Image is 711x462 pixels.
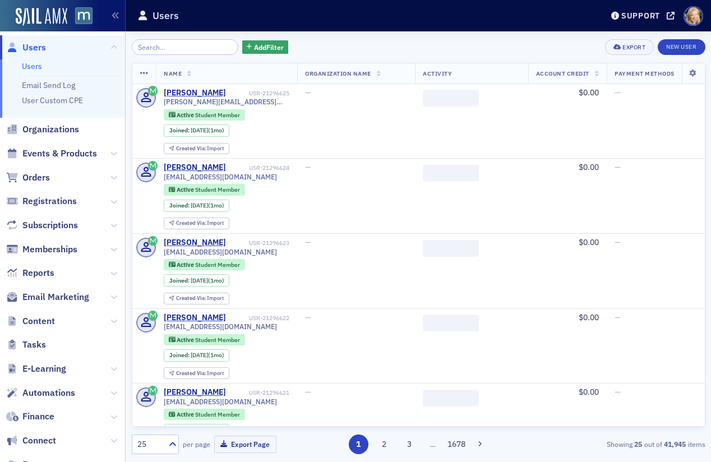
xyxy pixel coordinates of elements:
div: Active: Active: Student Member [164,184,245,195]
span: Active [177,186,195,193]
span: [DATE] [191,351,208,359]
button: 2 [374,435,394,454]
a: Content [6,315,55,327]
a: Active Student Member [169,411,240,418]
span: Connect [22,435,56,447]
span: Organizations [22,123,79,136]
span: E-Learning [22,363,66,375]
span: [PERSON_NAME][EMAIL_ADDRESS][DOMAIN_NAME] [164,98,289,106]
span: Created Via : [176,294,207,302]
span: Content [22,315,55,327]
span: Created Via : [176,145,207,152]
a: Memberships [6,243,77,256]
span: Student Member [195,336,240,344]
div: (1mo) [191,352,224,359]
a: Orders [6,172,50,184]
div: USR-21296622 [228,315,290,322]
span: — [615,312,621,322]
div: Joined: 2025-08-01 00:00:00 [164,200,229,212]
div: (1mo) [191,127,224,134]
span: Subscriptions [22,219,78,232]
span: [EMAIL_ADDRESS][DOMAIN_NAME] [164,173,277,181]
a: Reports [6,267,54,279]
a: Organizations [6,123,79,136]
div: Created Via: Import [164,293,229,304]
span: Joined : [169,202,191,209]
span: Active [177,410,195,418]
span: Registrations [22,195,77,207]
span: — [305,87,311,98]
span: Active [177,111,195,119]
span: ‌ [423,315,479,331]
span: Add Filter [254,42,284,52]
a: [PERSON_NAME] [164,313,226,323]
a: [PERSON_NAME] [164,163,226,173]
span: Payment Methods [615,70,675,77]
span: — [615,87,621,98]
div: Joined: 2025-08-01 00:00:00 [164,124,229,137]
a: Users [22,61,42,71]
span: [DATE] [191,126,208,134]
span: … [425,439,441,449]
a: Active Student Member [169,261,240,269]
a: [PERSON_NAME] [164,238,226,248]
a: View Homepage [67,7,93,26]
a: New User [658,39,705,55]
span: [EMAIL_ADDRESS][DOMAIN_NAME] [164,248,277,256]
div: Created Via: Import [164,143,229,155]
div: Created Via: Import [164,218,229,229]
span: — [615,237,621,247]
span: $0.00 [579,312,599,322]
div: USR-21296624 [228,164,290,172]
span: $0.00 [579,237,599,247]
a: Active Student Member [169,336,240,343]
div: Joined: 2025-08-01 00:00:00 [164,424,229,436]
div: Export [622,44,645,50]
a: Email Marketing [6,291,89,303]
div: [PERSON_NAME] [164,88,226,98]
span: Memberships [22,243,77,256]
a: Automations [6,387,75,399]
span: Active [177,336,195,344]
a: Subscriptions [6,219,78,232]
a: [PERSON_NAME] [164,387,226,398]
div: USR-21296625 [228,90,290,97]
div: (1mo) [191,202,224,209]
button: Export [605,39,654,55]
label: per page [183,439,210,449]
div: Support [621,11,660,21]
span: — [305,312,311,322]
button: 3 [400,435,419,454]
span: [DATE] [191,426,208,434]
div: (1mo) [191,277,224,284]
input: Search… [132,39,239,55]
div: Joined: 2025-08-01 00:00:00 [164,274,229,287]
img: SailAMX [75,7,93,25]
span: Reports [22,267,54,279]
span: ‌ [423,240,479,257]
div: 25 [137,438,162,450]
button: 1 [349,435,368,454]
span: Organization Name [305,70,371,77]
strong: 25 [632,439,644,449]
span: $0.00 [579,87,599,98]
span: Joined : [169,277,191,284]
span: $0.00 [579,387,599,397]
span: ‌ [423,390,479,406]
div: Joined: 2025-08-01 00:00:00 [164,349,229,362]
div: Active: Active: Student Member [164,259,245,270]
span: Email Marketing [22,291,89,303]
span: — [305,387,311,397]
span: [DATE] [191,276,208,284]
span: $0.00 [579,162,599,172]
a: Email Send Log [22,80,75,90]
div: Showing out of items [522,439,705,449]
img: SailAMX [16,8,67,26]
span: [DATE] [191,201,208,209]
div: USR-21296623 [228,239,290,247]
a: Connect [6,435,56,447]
